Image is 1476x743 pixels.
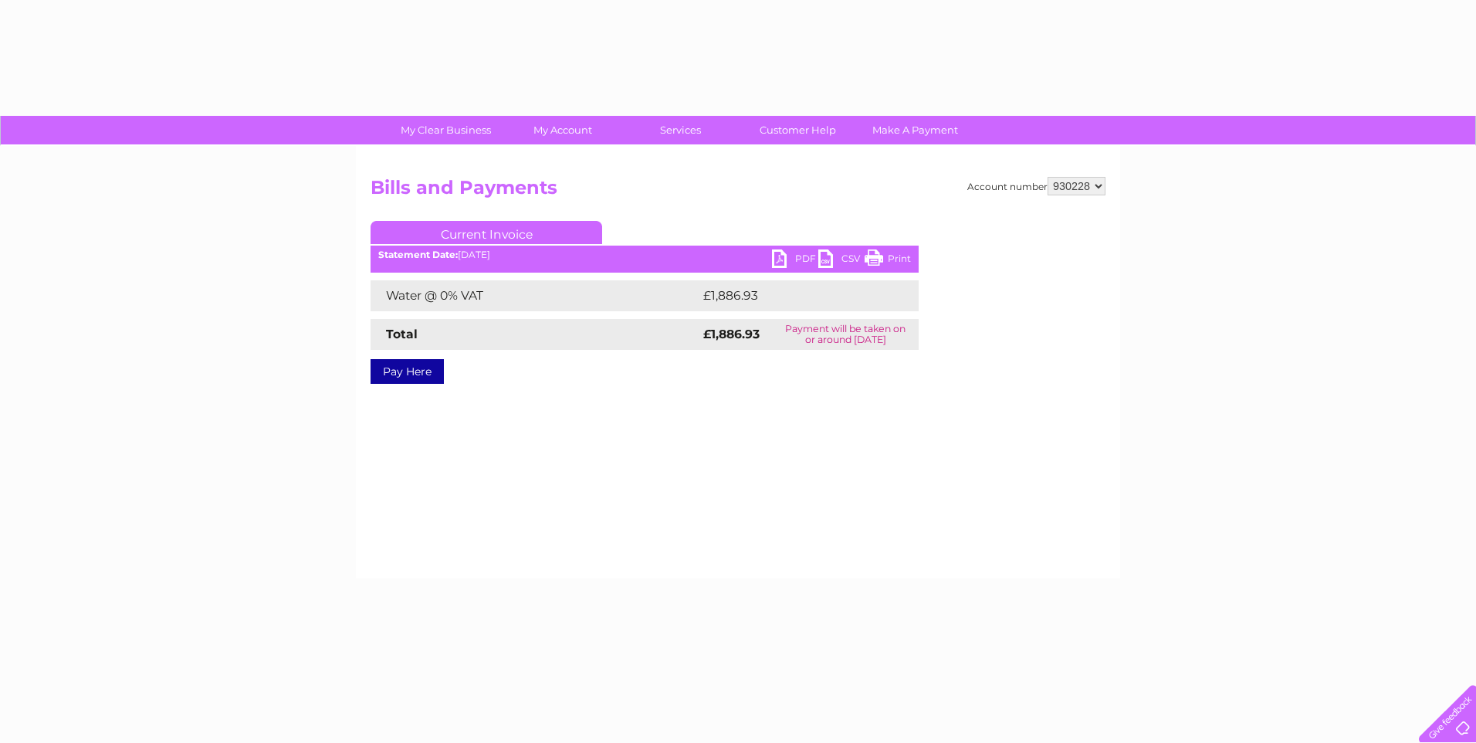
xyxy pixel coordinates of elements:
[499,116,627,144] a: My Account
[371,359,444,384] a: Pay Here
[703,327,760,341] strong: £1,886.93
[371,280,699,311] td: Water @ 0% VAT
[773,319,919,350] td: Payment will be taken on or around [DATE]
[378,249,458,260] b: Statement Date:
[386,327,418,341] strong: Total
[772,249,818,272] a: PDF
[865,249,911,272] a: Print
[699,280,895,311] td: £1,886.93
[371,249,919,260] div: [DATE]
[967,177,1105,195] div: Account number
[851,116,979,144] a: Make A Payment
[818,249,865,272] a: CSV
[617,116,744,144] a: Services
[734,116,862,144] a: Customer Help
[371,221,602,244] a: Current Invoice
[371,177,1105,206] h2: Bills and Payments
[382,116,509,144] a: My Clear Business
